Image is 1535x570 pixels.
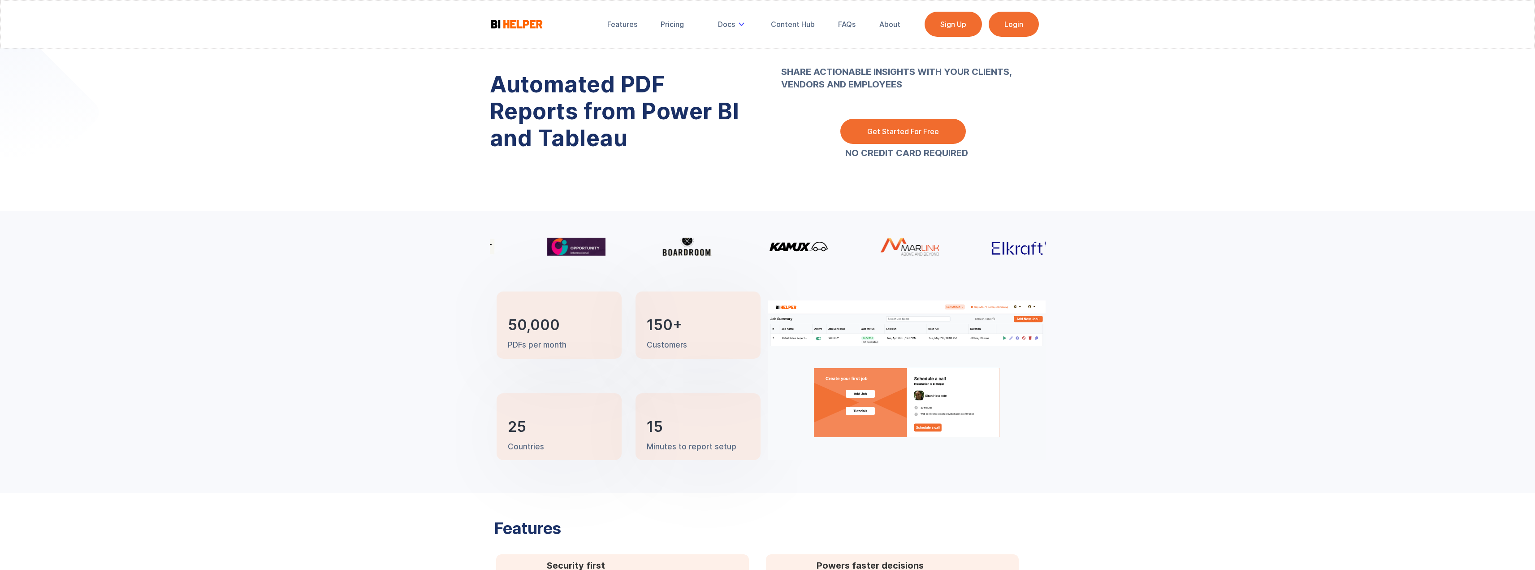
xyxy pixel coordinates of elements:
h3: Features [494,520,718,536]
a: Get Started For Free [840,119,966,144]
strong: NO CREDIT CARD REQUIRED [845,148,968,158]
h3: 25 [508,420,526,434]
div: FAQs [838,20,856,29]
a: Content Hub [765,14,821,34]
h3: 50,000 [508,318,560,332]
p: Countries [508,442,544,453]
a: NO CREDIT CARD REQUIRED [845,148,968,157]
p: Customers [647,340,687,351]
p: PDFs per month [508,340,566,351]
p: ‍ [781,40,1032,103]
div: Pricing [661,20,684,29]
h3: 15 [647,420,663,434]
a: Sign Up [925,12,982,37]
a: FAQs [832,14,862,34]
a: Pricing [654,14,690,34]
a: Features [601,14,644,34]
a: Login [989,12,1039,37]
div: About [879,20,900,29]
strong: SHARE ACTIONABLE INSIGHTS WITH YOUR CLIENTS, VENDORS AND EMPLOYEES ‍ [781,40,1032,103]
h3: 150+ [647,318,683,332]
a: About [873,14,907,34]
img: Klarsynt logo [436,239,494,254]
h1: Automated PDF Reports from Power BI and Tableau [490,71,754,152]
div: Docs [718,20,735,29]
div: Docs [712,14,754,34]
div: Features [607,20,637,29]
p: Minutes to report setup [647,442,736,453]
div: Content Hub [771,20,815,29]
